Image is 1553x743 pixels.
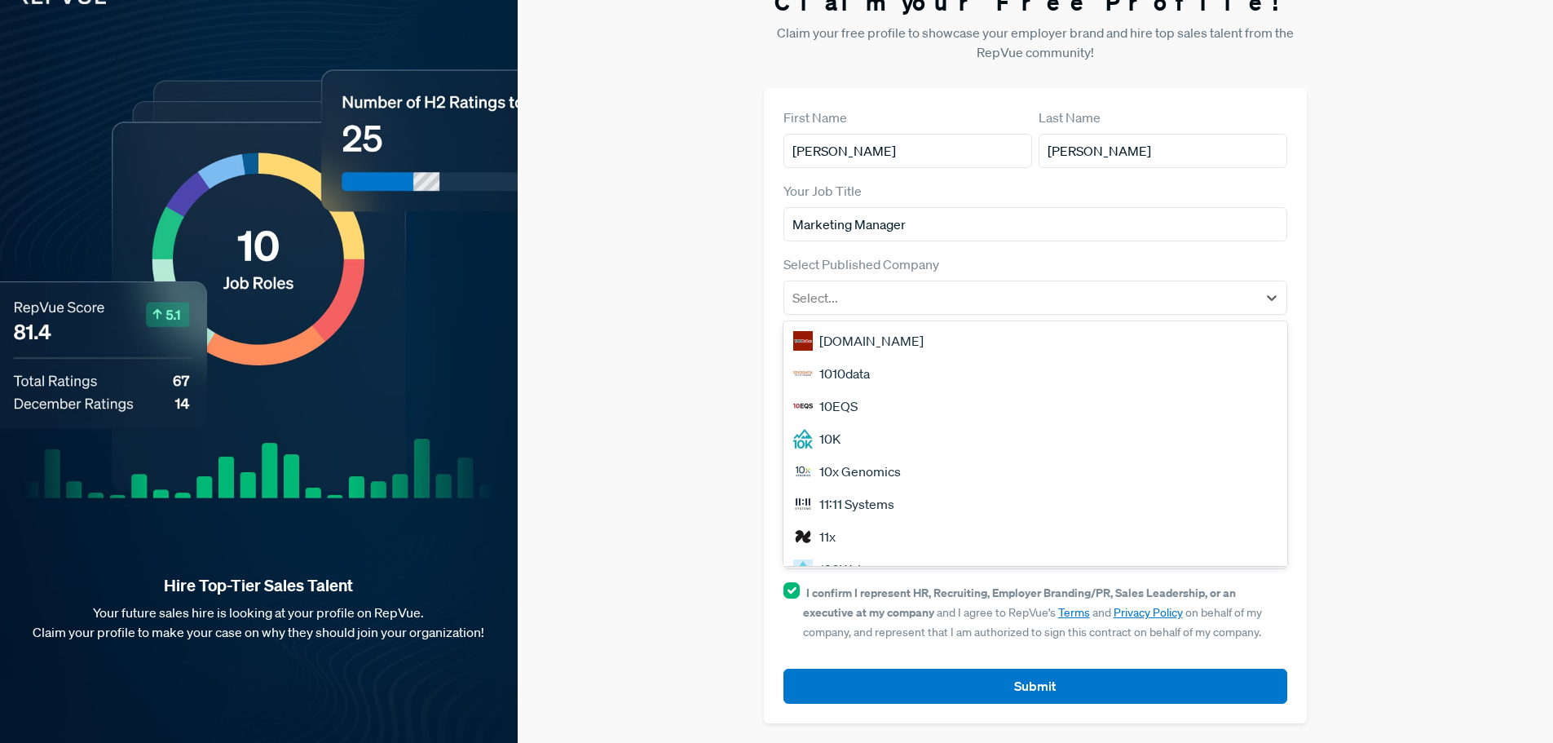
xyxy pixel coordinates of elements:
[793,429,813,449] img: 10K
[793,527,813,546] img: 11x
[1114,605,1183,620] a: Privacy Policy
[793,364,813,383] img: 1010data
[783,357,1288,390] div: 1010data
[793,494,813,514] img: 11:11 Systems
[783,455,1288,488] div: 10x Genomics
[26,603,492,642] p: Your future sales hire is looking at your profile on RepVue. Claim your profile to make your case...
[803,586,1262,639] span: and I agree to RepVue’s and on behalf of my company, and represent that I am authorized to sign t...
[793,331,813,351] img: 1000Bulbs.com
[783,669,1288,704] button: Submit
[783,325,1288,357] div: [DOMAIN_NAME]
[793,559,813,579] img: 120Water
[26,575,492,596] strong: Hire Top-Tier Sales Talent
[1058,605,1090,620] a: Terms
[764,23,1308,62] p: Claim your free profile to showcase your employer brand and hire top sales talent from the RepVue...
[783,422,1288,455] div: 10K
[793,396,813,416] img: 10EQS
[793,462,813,481] img: 10x Genomics
[1039,108,1101,127] label: Last Name
[783,553,1288,586] div: 120Water
[783,108,847,127] label: First Name
[783,134,1032,168] input: First Name
[803,585,1236,620] strong: I confirm I represent HR, Recruiting, Employer Branding/PR, Sales Leadership, or an executive at ...
[783,520,1288,553] div: 11x
[783,207,1288,241] input: Title
[783,254,939,274] label: Select Published Company
[1039,134,1287,168] input: Last Name
[783,390,1288,422] div: 10EQS
[783,181,862,201] label: Your Job Title
[783,488,1288,520] div: 11:11 Systems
